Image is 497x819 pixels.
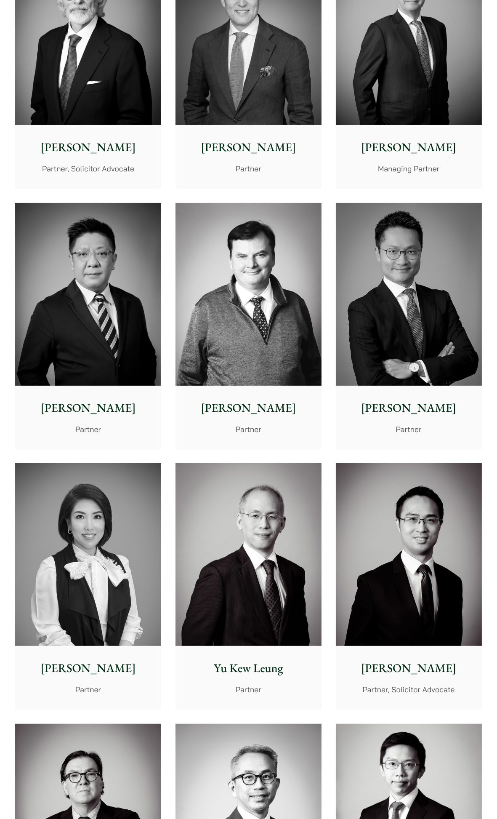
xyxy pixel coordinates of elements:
[343,399,475,417] p: [PERSON_NAME]
[182,399,315,417] p: [PERSON_NAME]
[22,424,154,435] p: Partner
[182,139,315,156] p: [PERSON_NAME]
[22,659,154,677] p: [PERSON_NAME]
[22,163,154,174] p: Partner, Solicitor Advocate
[175,203,322,449] a: [PERSON_NAME] Partner
[343,163,475,174] p: Managing Partner
[15,203,161,449] a: [PERSON_NAME] Partner
[336,203,482,449] a: [PERSON_NAME] Partner
[182,684,315,695] p: Partner
[175,463,322,710] a: Yu Kew Leung Partner
[182,424,315,435] p: Partner
[343,424,475,435] p: Partner
[182,659,315,677] p: Yu Kew Leung
[343,684,475,695] p: Partner, Solicitor Advocate
[22,139,154,156] p: [PERSON_NAME]
[22,399,154,417] p: [PERSON_NAME]
[343,139,475,156] p: [PERSON_NAME]
[22,684,154,695] p: Partner
[15,463,161,710] a: [PERSON_NAME] Partner
[343,659,475,677] p: [PERSON_NAME]
[182,163,315,174] p: Partner
[336,463,482,710] a: [PERSON_NAME] Partner, Solicitor Advocate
